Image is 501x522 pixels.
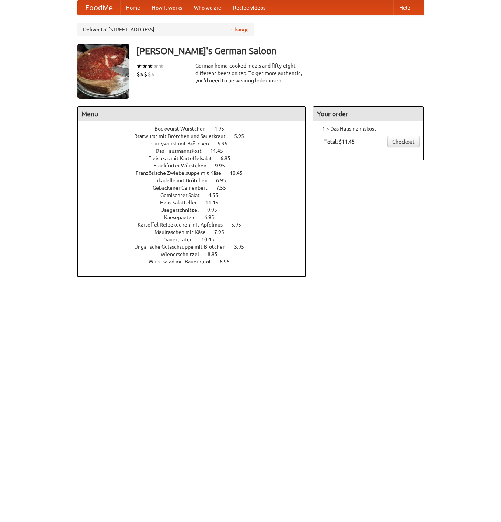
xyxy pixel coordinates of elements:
span: Frankfurter Würstchen [153,163,214,169]
span: 10.45 [230,170,250,176]
a: Home [120,0,146,15]
h3: [PERSON_NAME]'s German Saloon [136,44,424,58]
h4: Your order [313,107,423,121]
a: Help [393,0,416,15]
div: German home-cooked meals and fifty-eight different beers on tap. To get more authentic, you'd nee... [195,62,306,84]
span: Wurstsalad mit Bauernbrot [149,259,219,265]
a: Who we are [188,0,227,15]
span: 4.55 [208,192,226,198]
li: ★ [147,62,153,70]
a: Fleishkas mit Kartoffelsalat 6.95 [148,155,244,161]
span: Bratwurst mit Brötchen und Sauerkraut [134,133,233,139]
a: Sauerbraten 10.45 [164,236,228,242]
a: FoodMe [78,0,120,15]
a: Frikadelle mit Brötchen 6.95 [152,177,240,183]
h4: Menu [78,107,306,121]
a: Haus Salatteller 11.45 [160,200,232,205]
li: ★ [153,62,159,70]
img: angular.jpg [77,44,129,99]
span: 6.95 [204,214,222,220]
a: Gebackener Camenbert 7.55 [153,185,240,191]
span: 7.95 [214,229,232,235]
li: $ [151,70,155,78]
a: Wienerschnitzel 8.95 [161,251,231,257]
a: Französische Zwiebelsuppe mit Käse 10.45 [136,170,256,176]
a: How it works [146,0,188,15]
span: 5.95 [231,222,248,228]
a: Maultaschen mit Käse 7.95 [154,229,238,235]
span: 9.95 [207,207,225,213]
span: 6.95 [220,259,237,265]
a: Kartoffel Reibekuchen mit Apfelmus 5.95 [138,222,255,228]
a: Frankfurter Würstchen 9.95 [153,163,239,169]
span: Jaegerschnitzel [161,207,206,213]
span: Ungarische Gulaschsuppe mit Brötchen [134,244,233,250]
span: Currywurst mit Brötchen [151,141,216,146]
li: $ [147,70,151,78]
span: 5.95 [234,133,251,139]
a: Gemischter Salat 4.55 [160,192,232,198]
a: Recipe videos [227,0,271,15]
span: Kaesepaetzle [164,214,203,220]
span: 3.95 [234,244,251,250]
a: Checkout [387,136,420,147]
span: 6.95 [220,155,238,161]
li: $ [136,70,140,78]
span: 5.95 [218,141,235,146]
a: Kaesepaetzle 6.95 [164,214,228,220]
span: 10.45 [201,236,222,242]
span: 6.95 [216,177,233,183]
span: Frikadelle mit Brötchen [152,177,215,183]
span: Bockwurst Würstchen [154,126,213,132]
li: ★ [136,62,142,70]
li: ★ [159,62,164,70]
span: Gemischter Salat [160,192,207,198]
li: 1 × Das Hausmannskost [317,125,420,132]
span: 9.95 [215,163,232,169]
span: Fleishkas mit Kartoffelsalat [148,155,219,161]
div: Deliver to: [STREET_ADDRESS] [77,23,254,36]
span: 8.95 [208,251,225,257]
span: Wienerschnitzel [161,251,206,257]
span: Das Hausmannskost [156,148,209,154]
a: Change [231,26,249,33]
a: Currywurst mit Brötchen 5.95 [151,141,241,146]
span: Kartoffel Reibekuchen mit Apfelmus [138,222,230,228]
a: Wurstsalad mit Bauernbrot 6.95 [149,259,243,265]
span: Französische Zwiebelsuppe mit Käse [136,170,229,176]
li: $ [144,70,147,78]
span: Gebackener Camenbert [153,185,215,191]
a: Jaegerschnitzel 9.95 [161,207,231,213]
li: ★ [142,62,147,70]
span: Maultaschen mit Käse [154,229,213,235]
span: 4.95 [214,126,232,132]
span: 7.55 [216,185,233,191]
a: Bockwurst Würstchen 4.95 [154,126,238,132]
a: Ungarische Gulaschsuppe mit Brötchen 3.95 [134,244,258,250]
span: 11.45 [210,148,230,154]
span: Haus Salatteller [160,200,204,205]
span: 11.45 [205,200,226,205]
li: $ [140,70,144,78]
a: Bratwurst mit Brötchen und Sauerkraut 5.95 [134,133,258,139]
a: Das Hausmannskost 11.45 [156,148,237,154]
span: Sauerbraten [164,236,200,242]
b: Total: $11.45 [324,139,355,145]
